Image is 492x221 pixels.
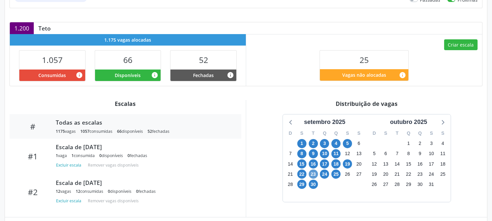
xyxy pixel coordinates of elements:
span: Consumidas [38,72,66,79]
span: 66 [117,129,122,134]
div: fechadas [148,129,169,134]
span: sexta-feira, 31 de outubro de 2025 [427,180,436,189]
div: Q [403,128,414,138]
div: S [437,128,449,138]
span: quarta-feira, 8 de outubro de 2025 [404,149,413,158]
i: Quantidade de vagas restantes do teto de vagas [399,71,406,79]
div: fechadas [128,153,147,158]
span: quinta-feira, 16 de outubro de 2025 [415,159,424,169]
span: 1 [71,153,74,158]
div: Q [414,128,426,138]
span: sábado, 6 de setembro de 2025 [354,139,364,148]
span: sexta-feira, 3 de outubro de 2025 [427,139,436,148]
i: Vagas alocadas e sem marcações associadas que tiveram sua disponibilidade fechada [227,71,234,79]
span: quinta-feira, 9 de outubro de 2025 [415,149,424,158]
span: quinta-feira, 30 de outubro de 2025 [415,180,424,189]
span: terça-feira, 9 de setembro de 2025 [309,149,318,158]
span: sexta-feira, 26 de setembro de 2025 [343,170,352,179]
div: outubro 2025 [387,118,430,127]
div: Escalas [10,100,241,107]
div: D [369,128,380,138]
span: 1.057 [42,54,63,65]
span: quinta-feira, 2 de outubro de 2025 [415,139,424,148]
span: sábado, 27 de setembro de 2025 [354,170,364,179]
span: sábado, 18 de outubro de 2025 [438,159,447,169]
span: domingo, 12 de outubro de 2025 [370,159,379,169]
span: sábado, 13 de setembro de 2025 [354,149,364,158]
span: quarta-feira, 17 de setembro de 2025 [320,159,329,169]
span: sexta-feira, 19 de setembro de 2025 [343,159,352,169]
div: 1.200 [10,22,34,34]
span: terça-feira, 2 de setembro de 2025 [309,139,318,148]
div: disponíveis [99,153,123,158]
button: Criar escala [444,39,478,50]
span: domingo, 28 de setembro de 2025 [286,180,295,189]
div: Teto [34,25,55,32]
div: 1.175 vagas alocadas [10,34,246,46]
span: 12 [76,189,80,194]
div: Distribuição de vagas [251,100,482,107]
span: sexta-feira, 10 de outubro de 2025 [427,149,436,158]
span: quarta-feira, 10 de setembro de 2025 [320,149,329,158]
span: 25 [360,54,369,65]
div: S [426,128,437,138]
span: Disponíveis [115,72,141,79]
div: S [380,128,391,138]
div: consumidas [80,129,112,134]
span: 1057 [80,129,89,134]
span: sexta-feira, 12 de setembro de 2025 [343,149,352,158]
div: S [342,128,353,138]
span: sábado, 11 de outubro de 2025 [438,149,447,158]
div: # [14,122,51,131]
span: terça-feira, 23 de setembro de 2025 [309,170,318,179]
span: domingo, 14 de setembro de 2025 [286,159,295,169]
span: segunda-feira, 6 de outubro de 2025 [381,149,390,158]
div: Todas as escalas [56,119,232,126]
span: Vagas não alocadas [342,71,386,78]
span: sexta-feira, 5 de setembro de 2025 [343,139,352,148]
span: 0 [108,189,110,194]
div: vagas [56,189,71,194]
span: 1 [56,153,58,158]
span: quarta-feira, 3 de setembro de 2025 [320,139,329,148]
span: quinta-feira, 11 de setembro de 2025 [331,149,341,158]
span: terça-feira, 30 de setembro de 2025 [309,180,318,189]
span: 0 [128,153,130,158]
div: T [307,128,319,138]
span: 0 [99,153,102,158]
div: vaga [56,153,67,158]
span: terça-feira, 7 de outubro de 2025 [393,149,402,158]
span: segunda-feira, 22 de setembro de 2025 [297,170,306,179]
div: fechadas [136,189,156,194]
span: Fechadas [193,72,214,79]
span: quinta-feira, 4 de setembro de 2025 [331,139,341,148]
span: domingo, 19 de outubro de 2025 [370,170,379,179]
span: quarta-feira, 22 de outubro de 2025 [404,170,413,179]
span: quinta-feira, 25 de setembro de 2025 [331,170,341,179]
span: 52 [199,54,208,65]
span: domingo, 5 de outubro de 2025 [370,149,379,158]
span: sexta-feira, 24 de outubro de 2025 [427,170,436,179]
div: D [285,128,296,138]
span: domingo, 26 de outubro de 2025 [370,180,379,189]
span: segunda-feira, 20 de outubro de 2025 [381,170,390,179]
span: sábado, 25 de outubro de 2025 [438,170,447,179]
span: 1175 [56,129,65,134]
span: quinta-feira, 23 de outubro de 2025 [415,170,424,179]
span: segunda-feira, 8 de setembro de 2025 [297,149,306,158]
span: terça-feira, 16 de setembro de 2025 [309,159,318,169]
span: segunda-feira, 29 de setembro de 2025 [297,180,306,189]
span: sábado, 20 de setembro de 2025 [354,159,364,169]
span: sábado, 4 de outubro de 2025 [438,139,447,148]
span: segunda-feira, 13 de outubro de 2025 [381,159,390,169]
div: consumidas [76,189,103,194]
div: T [391,128,403,138]
span: quarta-feira, 15 de outubro de 2025 [404,159,413,169]
div: disponíveis [117,129,143,134]
div: Q [319,128,330,138]
span: terça-feira, 28 de outubro de 2025 [393,180,402,189]
span: sexta-feira, 17 de outubro de 2025 [427,159,436,169]
button: Excluir escala [56,161,84,170]
span: 52 [148,129,152,134]
div: setembro 2025 [301,118,348,127]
